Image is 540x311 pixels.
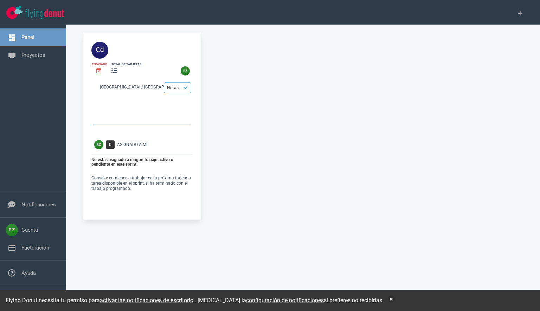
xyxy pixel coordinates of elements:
img: Logotipo de texto de Flying Donut [25,9,64,19]
a: configuración de notificaciones [246,297,324,304]
font: Consejo: comience a trabajar en la próxima tarjeta o tarea disponible en el sprint, si ha termina... [91,176,191,191]
a: Panel [21,34,34,40]
font: Atrasado [91,62,107,66]
font: si prefieres no recibirlas. [324,297,384,304]
font: Asignado a mí [117,142,147,147]
font: [GEOGRAPHIC_DATA] / [GEOGRAPHIC_DATA] [100,85,185,90]
img: 40 [91,42,108,59]
font: 0 [109,142,111,147]
font: total de tarjetas [111,62,141,66]
a: Facturación [21,245,49,251]
a: Proyectos [21,52,45,58]
font: . [MEDICAL_DATA] la [195,297,246,304]
font: No estás asignado a ningún trabajo activo o pendiente en este sprint. [91,157,173,167]
img: Avatar [94,140,103,149]
img: 26 [181,66,190,75]
font: Flying Donut necesita tu permiso para [6,297,100,304]
font: activar las notificaciones de escritorio [100,297,193,304]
